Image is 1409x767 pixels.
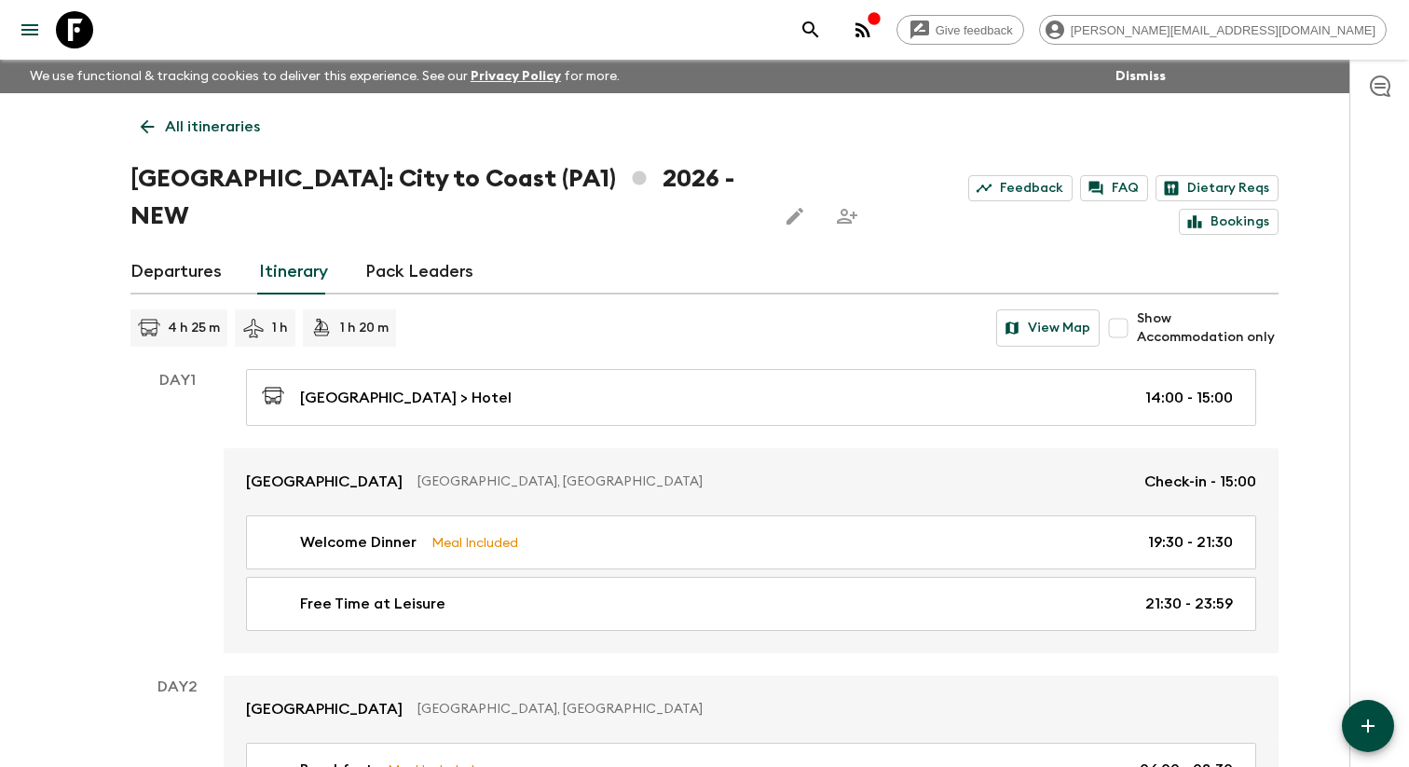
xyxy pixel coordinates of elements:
button: View Map [996,309,1100,347]
a: [GEOGRAPHIC_DATA][GEOGRAPHIC_DATA], [GEOGRAPHIC_DATA] [224,676,1279,743]
button: search adventures [792,11,829,48]
p: 14:00 - 15:00 [1145,387,1233,409]
p: Meal Included [431,532,518,553]
p: Day 1 [130,369,224,391]
p: 1 h 20 m [340,319,389,337]
a: Feedback [968,175,1073,201]
p: 4 h 25 m [168,319,220,337]
p: [GEOGRAPHIC_DATA], [GEOGRAPHIC_DATA] [417,473,1129,491]
a: Free Time at Leisure21:30 - 23:59 [246,577,1256,631]
a: FAQ [1080,175,1148,201]
p: Check-in - 15:00 [1144,471,1256,493]
p: 1 h [272,319,288,337]
p: [GEOGRAPHIC_DATA] > Hotel [300,387,512,409]
a: Itinerary [259,250,328,294]
span: Give feedback [925,23,1023,37]
a: [GEOGRAPHIC_DATA] > Hotel14:00 - 15:00 [246,369,1256,426]
a: Privacy Policy [471,70,561,83]
a: Give feedback [896,15,1024,45]
p: Free Time at Leisure [300,593,445,615]
a: Welcome DinnerMeal Included19:30 - 21:30 [246,515,1256,569]
a: Departures [130,250,222,294]
a: [GEOGRAPHIC_DATA][GEOGRAPHIC_DATA], [GEOGRAPHIC_DATA]Check-in - 15:00 [224,448,1279,515]
a: Dietary Reqs [1156,175,1279,201]
p: We use functional & tracking cookies to deliver this experience. See our for more. [22,60,627,93]
p: 21:30 - 23:59 [1145,593,1233,615]
p: All itineraries [165,116,260,138]
p: 19:30 - 21:30 [1148,531,1233,554]
div: [PERSON_NAME][EMAIL_ADDRESS][DOMAIN_NAME] [1039,15,1387,45]
span: [PERSON_NAME][EMAIL_ADDRESS][DOMAIN_NAME] [1060,23,1386,37]
p: [GEOGRAPHIC_DATA] [246,471,403,493]
a: Bookings [1179,209,1279,235]
button: menu [11,11,48,48]
button: Dismiss [1111,63,1170,89]
h1: [GEOGRAPHIC_DATA]: City to Coast (PA1) 2026 - NEW [130,160,761,235]
a: All itineraries [130,108,270,145]
span: Show Accommodation only [1137,309,1279,347]
p: Day 2 [130,676,224,698]
button: Edit this itinerary [776,198,814,235]
p: [GEOGRAPHIC_DATA] [246,698,403,720]
p: Welcome Dinner [300,531,417,554]
a: Pack Leaders [365,250,473,294]
span: Share this itinerary [828,198,866,235]
p: [GEOGRAPHIC_DATA], [GEOGRAPHIC_DATA] [417,700,1241,719]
